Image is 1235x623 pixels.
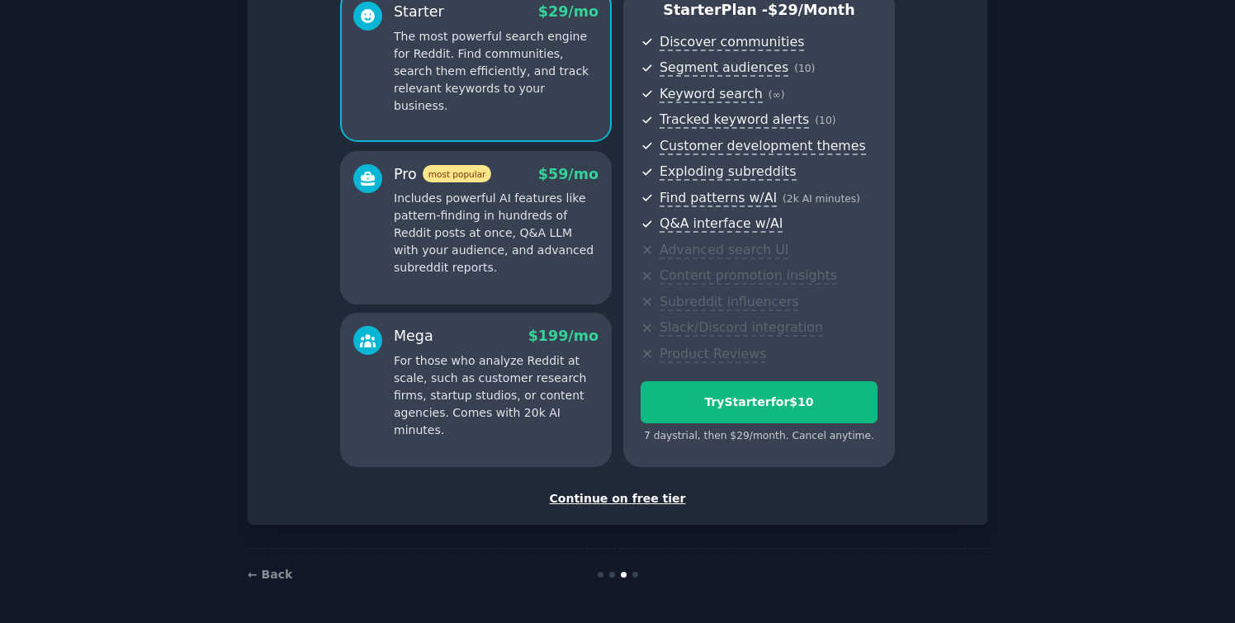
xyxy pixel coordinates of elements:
[660,34,804,51] span: Discover communities
[641,381,878,423] button: TryStarterfor$10
[660,111,809,129] span: Tracked keyword alerts
[660,294,798,311] span: Subreddit influencers
[660,242,788,259] span: Advanced search UI
[641,394,877,411] div: Try Starter for $10
[660,86,763,103] span: Keyword search
[641,429,878,444] div: 7 days trial, then $ 29 /month . Cancel anytime.
[394,2,444,22] div: Starter
[769,89,785,101] span: ( ∞ )
[660,190,777,207] span: Find patterns w/AI
[815,115,835,126] span: ( 10 )
[248,568,292,581] a: ← Back
[768,2,855,18] span: $ 29 /month
[394,190,599,276] p: Includes powerful AI features like pattern-finding in hundreds of Reddit posts at once, Q&A LLM w...
[660,346,766,363] span: Product Reviews
[394,326,433,347] div: Mega
[660,163,796,181] span: Exploding subreddits
[538,166,599,182] span: $ 59 /mo
[265,490,970,507] div: Continue on free tier
[794,63,815,74] span: ( 10 )
[394,352,599,439] p: For those who analyze Reddit at scale, such as customer research firms, startup studios, or conte...
[394,164,491,185] div: Pro
[660,138,866,155] span: Customer development themes
[423,165,492,182] span: most popular
[660,215,783,233] span: Q&A interface w/AI
[660,319,823,337] span: Slack/Discord integration
[394,28,599,115] p: The most powerful search engine for Reddit. Find communities, search them efficiently, and track ...
[538,3,599,20] span: $ 29 /mo
[660,267,837,285] span: Content promotion insights
[783,193,860,205] span: ( 2k AI minutes )
[528,328,599,344] span: $ 199 /mo
[660,59,788,77] span: Segment audiences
